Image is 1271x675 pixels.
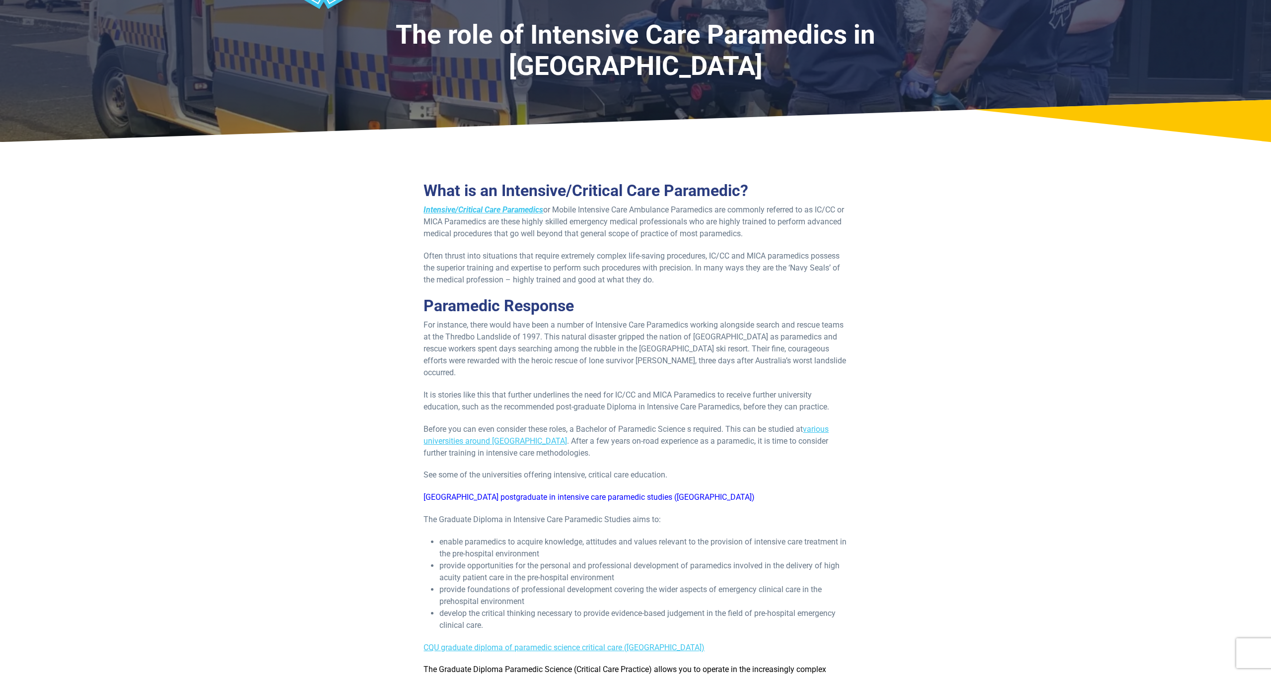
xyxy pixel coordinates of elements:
[439,584,847,607] li: provide foundations of professional development covering the wider aspects of emergency clinical ...
[424,204,847,240] p: or Mobile Intensive Care Ambulance Paramedics are commonly referred to as IC/CC or MICA Paramedic...
[424,423,847,459] p: Before you can even consider these roles, a Bachelor of Paramedic Science s required. This can be...
[424,514,847,526] p: The Graduate Diploma in Intensive Care Paramedic Studies aims to:
[439,536,847,560] li: enable paramedics to acquire knowledge, attitudes and values relevant to the provision of intensi...
[424,296,847,315] h2: Paramedic Response
[379,19,892,82] h1: The role of Intensive Care Paramedics in [GEOGRAPHIC_DATA]
[424,181,847,200] h2: What is an Intensive/Critical Care Paramedic?
[424,643,705,652] a: CQU graduate diploma of paramedic science critical care ([GEOGRAPHIC_DATA])
[439,607,847,631] li: develop the critical thinking necessary to provide evidence-based judgement in the field of pre-h...
[424,492,755,502] span: [GEOGRAPHIC_DATA] postgraduate in intensive care paramedic studies ([GEOGRAPHIC_DATA])
[424,424,829,446] a: various universities around [GEOGRAPHIC_DATA]
[439,560,847,584] li: provide opportunities for the personal and professional development of paramedics involved in the...
[424,389,847,413] p: It is stories like this that further underlines the need for IC/CC and MICA Paramedics to receive...
[424,250,847,286] p: Often thrust into situations that require extremely complex life-saving procedures, IC/CC and MIC...
[424,205,543,214] a: Intensive/Critical Care Paramedics
[424,319,847,379] p: For instance, there would have been a number of Intensive Care Paramedics working alongside searc...
[424,469,847,481] p: See some of the universities offering intensive, critical care education.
